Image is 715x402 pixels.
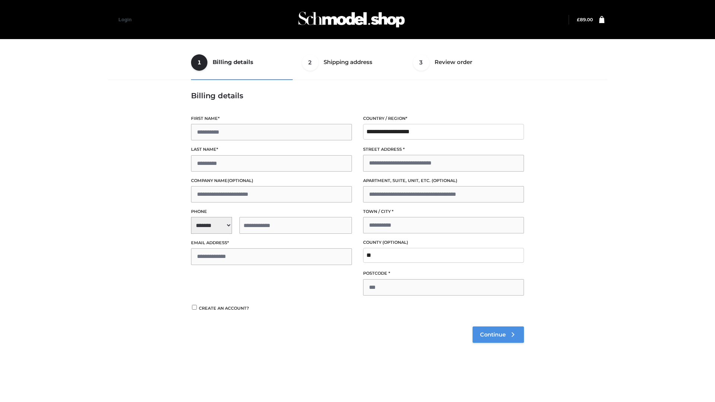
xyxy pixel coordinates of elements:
[577,17,593,22] bdi: 89.00
[191,305,198,310] input: Create an account?
[577,17,593,22] a: £89.00
[382,240,408,245] span: (optional)
[480,331,506,338] span: Continue
[191,115,352,122] label: First name
[363,177,524,184] label: Apartment, suite, unit, etc.
[191,91,524,100] h3: Billing details
[363,270,524,277] label: Postcode
[191,177,352,184] label: Company name
[473,326,524,343] a: Continue
[296,5,407,34] img: Schmodel Admin 964
[363,208,524,215] label: Town / City
[432,178,457,183] span: (optional)
[363,115,524,122] label: Country / Region
[199,306,249,311] span: Create an account?
[363,146,524,153] label: Street address
[191,208,352,215] label: Phone
[118,17,131,22] a: Login
[577,17,580,22] span: £
[191,146,352,153] label: Last name
[191,239,352,246] label: Email address
[363,239,524,246] label: County
[228,178,253,183] span: (optional)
